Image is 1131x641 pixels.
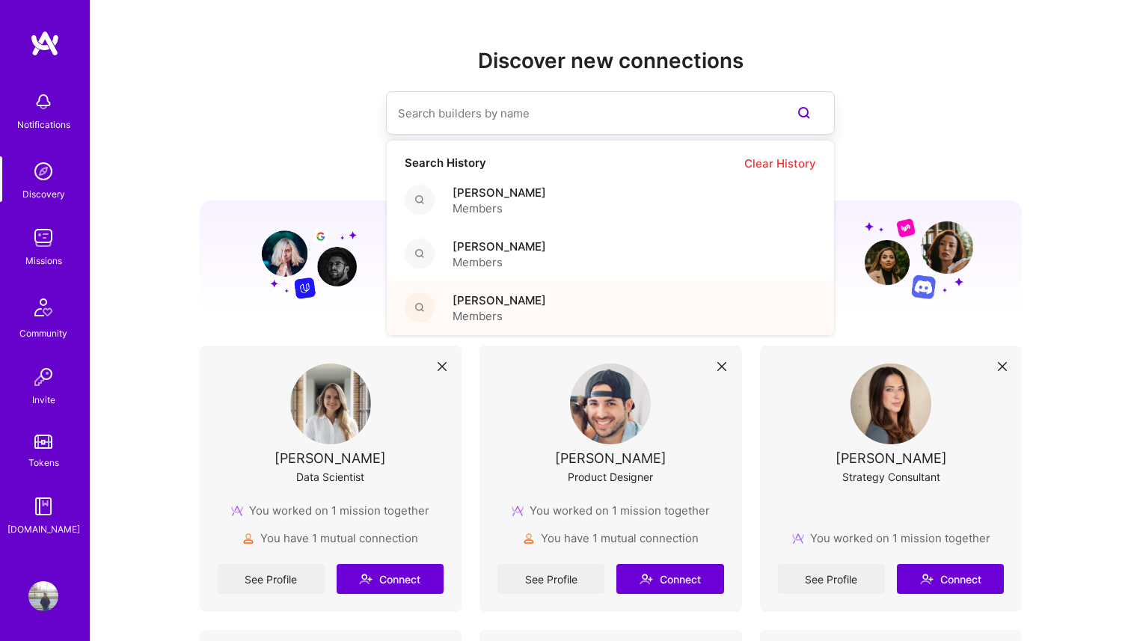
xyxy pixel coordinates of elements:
img: User Avatar [28,581,58,611]
div: [PERSON_NAME] [275,450,386,466]
img: guide book [28,491,58,521]
img: teamwork [28,223,58,253]
i: icon Close [438,362,447,371]
a: See Profile [218,564,325,594]
img: User Avatar [290,364,371,444]
img: mutualConnections icon [523,533,535,545]
img: Community [25,289,61,325]
img: bell [28,87,58,117]
span: Members [453,254,546,270]
i: icon Close [717,362,726,371]
span: [PERSON_NAME] [453,292,546,308]
div: Tokens [28,455,59,470]
img: Invite [28,362,58,392]
div: Product Designer [568,469,653,485]
div: Discovery [22,186,65,202]
a: See Profile [497,564,604,594]
a: See Profile [778,564,885,594]
div: Community [19,325,67,341]
button: Connect [616,564,723,594]
div: [PERSON_NAME] [555,450,666,466]
div: Strategy Consultant [842,469,940,485]
span: [PERSON_NAME] [453,185,546,200]
img: mission icon [512,505,524,517]
div: You worked on 1 mission together [231,503,429,518]
i: icon Search [415,303,424,312]
img: mission icon [231,505,243,517]
i: icon SearchPurple [795,104,813,122]
button: Connect [337,564,444,594]
div: You worked on 1 mission together [512,503,710,518]
i: icon Search [415,249,424,258]
img: Grow your network [865,218,973,299]
img: tokens [34,435,52,449]
img: User Avatar [570,364,651,444]
div: Missions [25,253,62,269]
div: [PERSON_NAME] [836,450,947,466]
div: You worked on 1 mission together [792,530,990,546]
img: User Avatar [850,364,931,444]
span: Members [453,308,546,324]
img: Grow your network [248,217,357,299]
i: icon Search [415,195,424,204]
h2: Discover new connections [200,49,1023,73]
input: Search builders by name [398,94,763,132]
h4: Search History [387,156,504,170]
img: mutualConnections icon [242,533,254,545]
div: You have 1 mutual connection [242,530,418,546]
div: You have 1 mutual connection [523,530,699,546]
img: mission icon [792,533,804,545]
span: [PERSON_NAME] [453,239,546,254]
a: User Avatar [25,581,62,611]
i: icon Close [998,362,1007,371]
div: [DOMAIN_NAME] [7,521,80,537]
div: Notifications [17,117,70,132]
button: Connect [897,564,1004,594]
img: discovery [28,156,58,186]
span: Clear History [744,156,816,171]
i: icon Connect [640,572,653,586]
i: icon Connect [920,572,934,586]
div: Invite [32,392,55,408]
span: Members [453,200,546,216]
div: Data Scientist [296,469,364,485]
i: icon Connect [359,572,373,586]
img: logo [30,30,60,57]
